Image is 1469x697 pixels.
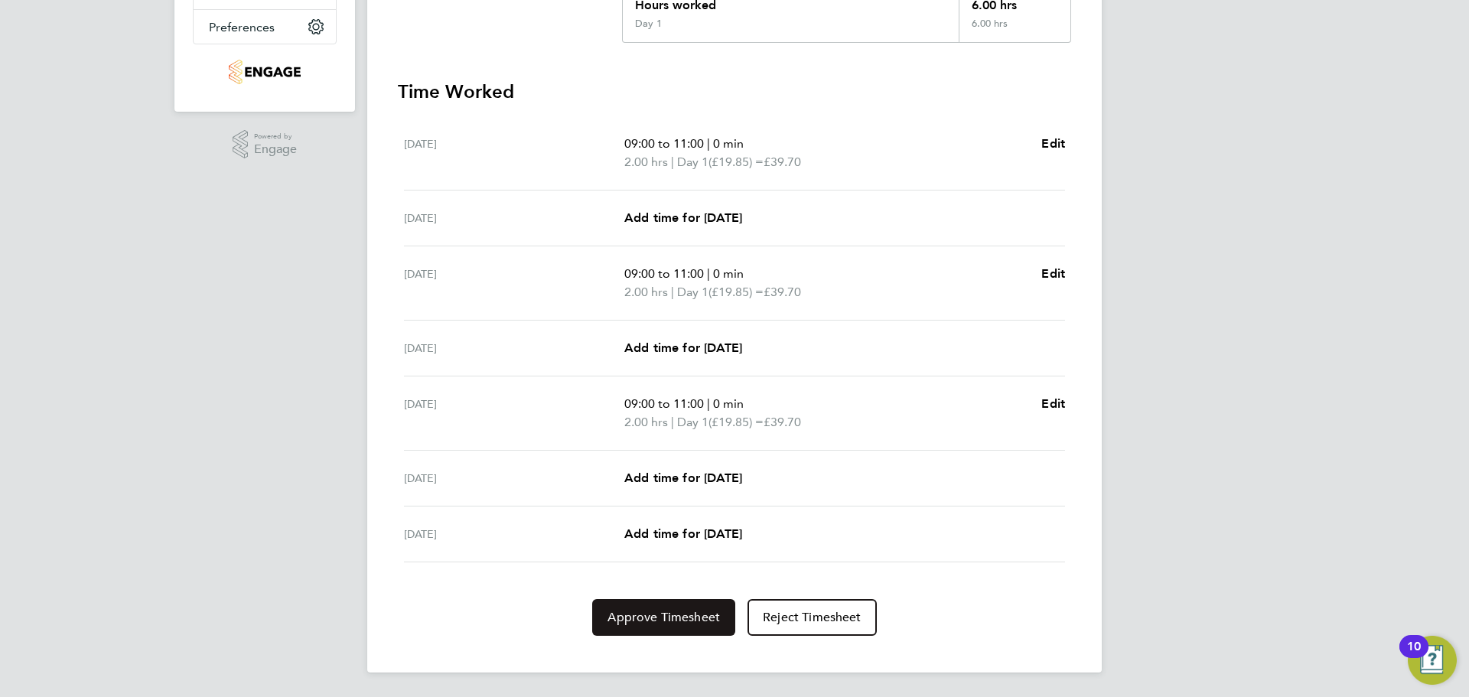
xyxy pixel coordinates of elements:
span: Edit [1041,396,1065,411]
span: Day 1 [677,283,708,301]
span: Reject Timesheet [763,610,862,625]
div: [DATE] [404,265,624,301]
span: £39.70 [764,285,801,299]
a: Add time for [DATE] [624,469,742,487]
div: Day 1 [635,18,662,30]
span: Powered by [254,130,297,143]
span: 09:00 to 11:00 [624,266,704,281]
span: 2.00 hrs [624,285,668,299]
button: Approve Timesheet [592,599,735,636]
span: | [707,396,710,411]
span: | [671,415,674,429]
span: £39.70 [764,415,801,429]
a: Add time for [DATE] [624,209,742,227]
div: [DATE] [404,469,624,487]
button: Reject Timesheet [748,599,877,636]
div: [DATE] [404,395,624,432]
button: Open Resource Center, 10 new notifications [1408,636,1457,685]
span: £39.70 [764,155,801,169]
span: Preferences [209,20,275,34]
span: | [707,266,710,281]
span: Day 1 [677,413,708,432]
span: (£19.85) = [708,415,764,429]
a: Edit [1041,265,1065,283]
a: Powered byEngage [233,130,298,159]
a: Edit [1041,135,1065,153]
span: (£19.85) = [708,285,764,299]
span: Add time for [DATE] [624,210,742,225]
a: Add time for [DATE] [624,339,742,357]
span: 09:00 to 11:00 [624,396,704,411]
a: Go to home page [193,60,337,84]
div: [DATE] [404,339,624,357]
span: | [707,136,710,151]
span: 0 min [713,136,744,151]
img: g4s7-logo-retina.png [229,60,300,84]
span: 09:00 to 11:00 [624,136,704,151]
span: Day 1 [677,153,708,171]
span: (£19.85) = [708,155,764,169]
span: Edit [1041,266,1065,281]
span: Approve Timesheet [607,610,720,625]
div: [DATE] [404,525,624,543]
span: 2.00 hrs [624,415,668,429]
span: | [671,155,674,169]
div: [DATE] [404,135,624,171]
span: | [671,285,674,299]
span: Add time for [DATE] [624,471,742,485]
span: 0 min [713,396,744,411]
h3: Time Worked [398,80,1071,104]
div: [DATE] [404,209,624,227]
div: 10 [1407,647,1421,666]
div: 6.00 hrs [959,18,1070,42]
button: Preferences [194,10,336,44]
span: Add time for [DATE] [624,340,742,355]
a: Add time for [DATE] [624,525,742,543]
span: 2.00 hrs [624,155,668,169]
span: Add time for [DATE] [624,526,742,541]
span: Edit [1041,136,1065,151]
span: 0 min [713,266,744,281]
span: Engage [254,143,297,156]
a: Edit [1041,395,1065,413]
